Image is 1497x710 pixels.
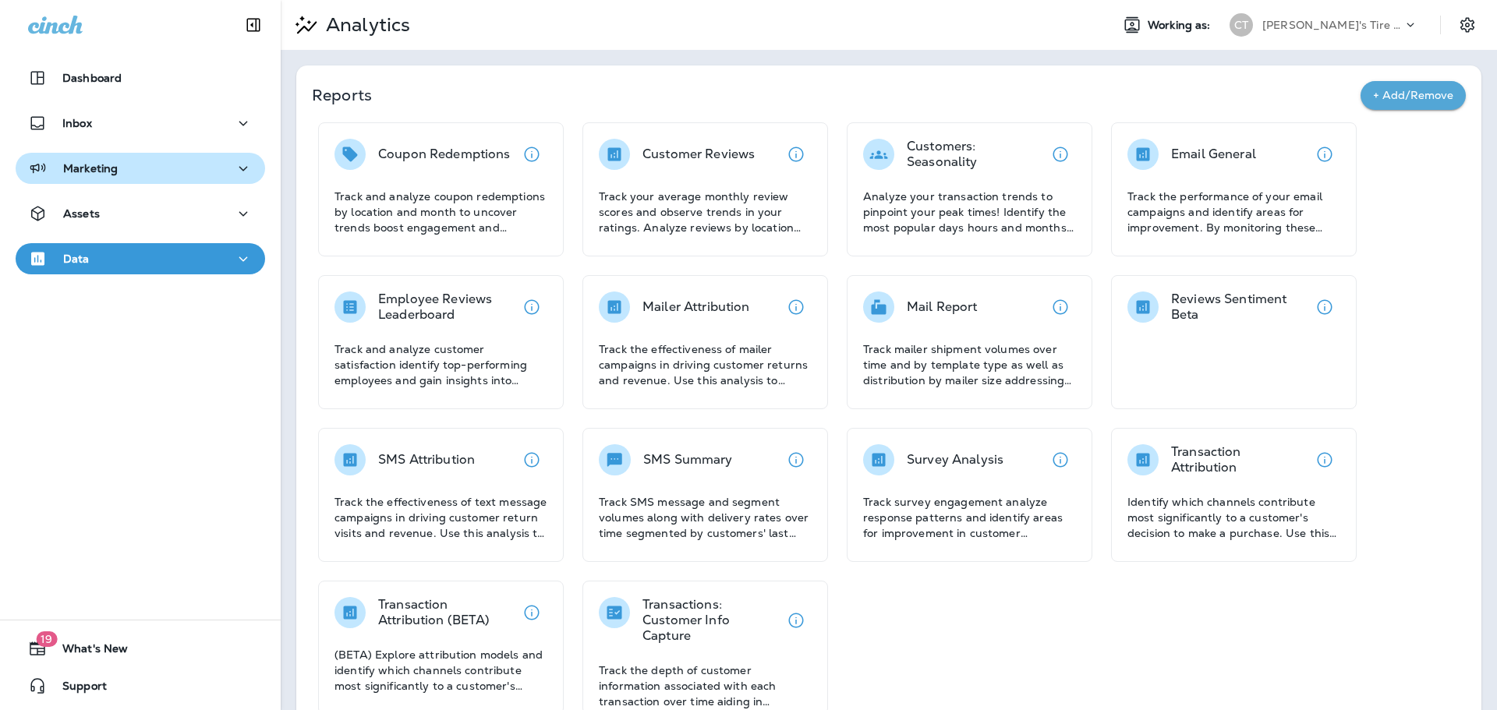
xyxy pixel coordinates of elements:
p: Assets [63,207,100,220]
button: View details [1045,291,1076,323]
button: View details [516,444,547,475]
p: Track your average monthly review scores and observe trends in your ratings. Analyze reviews by l... [599,189,812,235]
p: Employee Reviews Leaderboard [378,291,516,323]
button: Dashboard [16,62,265,94]
button: Inbox [16,108,265,139]
p: [PERSON_NAME]'s Tire & Auto [1262,19,1403,31]
span: 19 [36,631,57,647]
p: Transaction Attribution (BETA) [378,597,516,628]
button: View details [516,291,547,323]
p: Track the depth of customer information associated with each transaction over time aiding in asse... [599,662,812,709]
p: SMS Attribution [378,452,475,468]
p: Dashboard [62,72,122,84]
button: 19What's New [16,633,265,664]
p: Customers: Seasonality [907,139,1045,170]
p: Track and analyze customer satisfaction identify top-performing employees and gain insights into ... [334,341,547,388]
button: View details [516,597,547,628]
button: Marketing [16,153,265,184]
p: Analytics [320,13,410,37]
p: Track mailer shipment volumes over time and by template type as well as distribution by mailer si... [863,341,1076,388]
p: Mail Report [907,299,978,315]
p: Track SMS message and segment volumes along with delivery rates over time segmented by customers'... [599,494,812,541]
span: Working as: [1148,19,1214,32]
p: Transactions: Customer Info Capture [642,597,780,644]
p: Survey Analysis [907,452,1003,468]
p: Coupon Redemptions [378,147,511,162]
p: Track the performance of your email campaigns and identify areas for improvement. By monitoring t... [1127,189,1340,235]
p: Track the effectiveness of mailer campaigns in driving customer returns and revenue. Use this ana... [599,341,812,388]
p: Marketing [63,162,118,175]
button: View details [1309,444,1340,475]
button: View details [780,139,812,170]
button: View details [1309,139,1340,170]
p: Email General [1171,147,1256,162]
button: View details [1045,444,1076,475]
button: View details [780,291,812,323]
button: Data [16,243,265,274]
button: Settings [1453,11,1481,39]
p: SMS Summary [643,452,733,468]
p: Inbox [62,117,92,129]
button: View details [1309,291,1340,323]
p: Track and analyze coupon redemptions by location and month to uncover trends boost engagement and... [334,189,547,235]
span: What's New [47,642,128,661]
button: + Add/Remove [1361,81,1466,110]
p: Reports [312,84,1361,106]
p: Track survey engagement analyze response patterns and identify areas for improvement in customer ... [863,494,1076,541]
button: View details [516,139,547,170]
p: Analyze your transaction trends to pinpoint your peak times! Identify the most popular days hours... [863,189,1076,235]
button: Support [16,670,265,701]
button: Assets [16,198,265,229]
p: (BETA) Explore attribution models and identify which channels contribute most significantly to a ... [334,647,547,694]
span: Support [47,680,107,698]
button: View details [1045,139,1076,170]
button: View details [780,444,812,475]
p: Transaction Attribution [1171,444,1309,475]
button: Collapse Sidebar [232,9,275,41]
div: CT [1230,13,1253,37]
button: View details [780,605,812,636]
p: Customer Reviews [642,147,755,162]
p: Data [63,253,90,265]
p: Mailer Attribution [642,299,750,315]
p: Identify which channels contribute most significantly to a customer's decision to make a purchase... [1127,494,1340,541]
p: Track the effectiveness of text message campaigns in driving customer return visits and revenue. ... [334,494,547,541]
p: Reviews Sentiment Beta [1171,291,1309,323]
